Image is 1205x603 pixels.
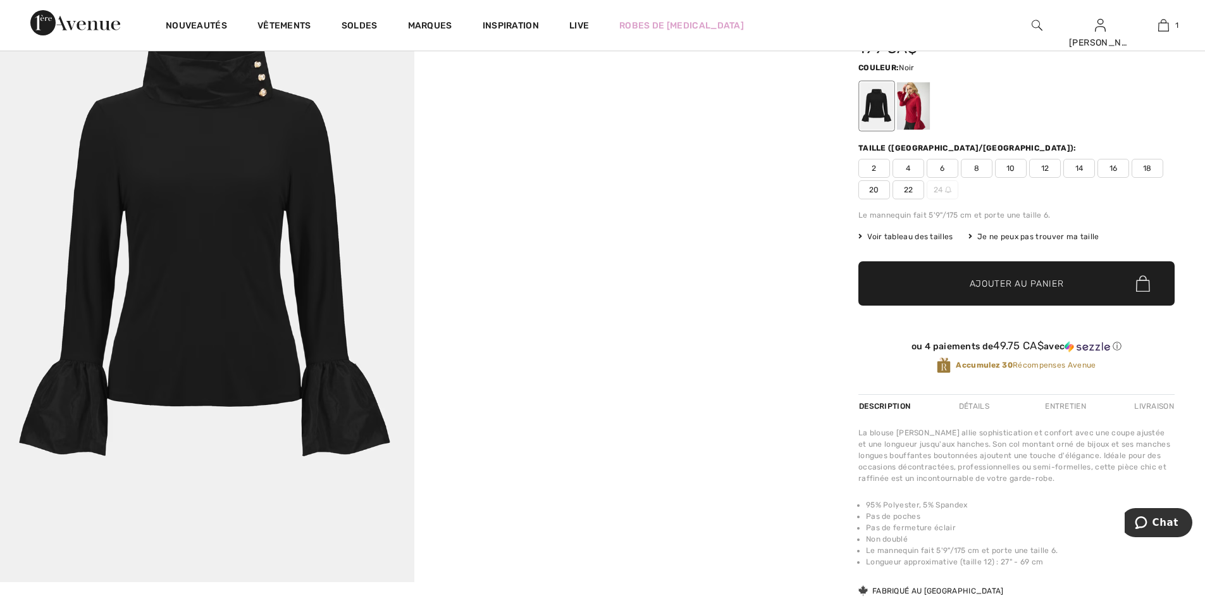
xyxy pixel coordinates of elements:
[1132,18,1194,33] a: 1
[1095,19,1106,31] a: Se connecter
[899,63,914,72] span: Noir
[970,277,1064,290] span: Ajouter au panier
[1136,275,1150,292] img: Bag.svg
[927,180,958,199] span: 24
[1065,341,1110,352] img: Sezzle
[858,142,1079,154] div: Taille ([GEOGRAPHIC_DATA]/[GEOGRAPHIC_DATA]):
[483,20,539,34] span: Inspiration
[1132,159,1163,178] span: 18
[30,10,120,35] img: 1ère Avenue
[945,187,951,193] img: ring-m.svg
[968,231,1099,242] div: Je ne peux pas trouver ma taille
[858,585,1004,597] div: Fabriqué au [GEOGRAPHIC_DATA]
[858,180,890,199] span: 20
[956,361,1013,370] strong: Accumulez 30
[866,533,1175,545] li: Non doublé
[927,159,958,178] span: 6
[1131,395,1175,418] div: Livraison
[866,522,1175,533] li: Pas de fermeture éclair
[858,209,1175,221] div: Le mannequin fait 5'9"/175 cm et porte une taille 6.
[858,427,1175,484] div: La blouse [PERSON_NAME] allie sophistication et confort avec une coupe ajustée et une longueur ju...
[860,82,893,130] div: Noir
[1034,395,1097,418] div: Entretien
[858,231,953,242] span: Voir tableau des tailles
[166,20,227,34] a: Nouveautés
[1097,159,1129,178] span: 16
[858,395,913,418] div: Description
[569,19,589,32] a: Live
[897,82,930,130] div: Deep cherry
[619,19,744,32] a: Robes de [MEDICAL_DATA]
[1063,159,1095,178] span: 14
[893,159,924,178] span: 4
[858,261,1175,306] button: Ajouter au panier
[866,545,1175,556] li: Le mannequin fait 5'9"/175 cm et porte une taille 6.
[937,357,951,374] img: Récompenses Avenue
[995,159,1027,178] span: 10
[1095,18,1106,33] img: Mes infos
[858,63,899,72] span: Couleur:
[1175,20,1178,31] span: 1
[1032,18,1042,33] img: recherche
[866,511,1175,522] li: Pas de poches
[866,556,1175,568] li: Longueur approximative (taille 12) : 27" - 69 cm
[948,395,1000,418] div: Détails
[956,359,1096,371] span: Récompenses Avenue
[1029,159,1061,178] span: 12
[858,159,890,178] span: 2
[1125,508,1192,540] iframe: Ouvre un widget dans lequel vous pouvez chatter avec l’un de nos agents
[1069,36,1131,49] div: [PERSON_NAME]
[858,340,1175,357] div: ou 4 paiements de49.75 CA$avecSezzle Cliquez pour en savoir plus sur Sezzle
[866,499,1175,511] li: 95% Polyester, 5% Spandex
[408,20,452,34] a: Marques
[858,340,1175,352] div: ou 4 paiements de avec
[342,20,378,34] a: Soldes
[993,339,1044,352] span: 49.75 CA$
[257,20,311,34] a: Vêtements
[1158,18,1169,33] img: Mon panier
[893,180,924,199] span: 22
[961,159,992,178] span: 8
